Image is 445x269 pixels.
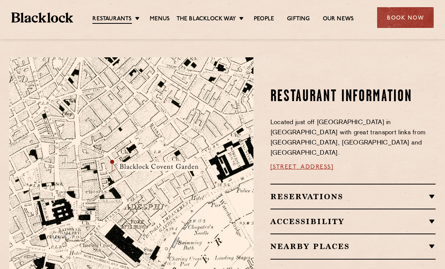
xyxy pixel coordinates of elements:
img: BL_Textured_Logo-footer-cropped.svg [11,12,73,23]
h2: Accessibility [270,217,436,226]
span: Located just off [GEOGRAPHIC_DATA] in [GEOGRAPHIC_DATA] with great transport links from [GEOGRAPH... [270,120,426,156]
a: Our News [323,15,354,23]
div: Book Now [377,7,434,28]
a: Gifting [287,15,310,23]
h2: Restaurant information [270,88,436,106]
h2: Reservations [270,192,436,201]
a: Menus [150,15,170,23]
a: The Blacklock Way [176,15,236,23]
h2: Nearby Places [270,242,436,251]
a: Restaurants [92,15,132,24]
a: [STREET_ADDRESS] [270,164,334,170]
a: People [254,15,274,23]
